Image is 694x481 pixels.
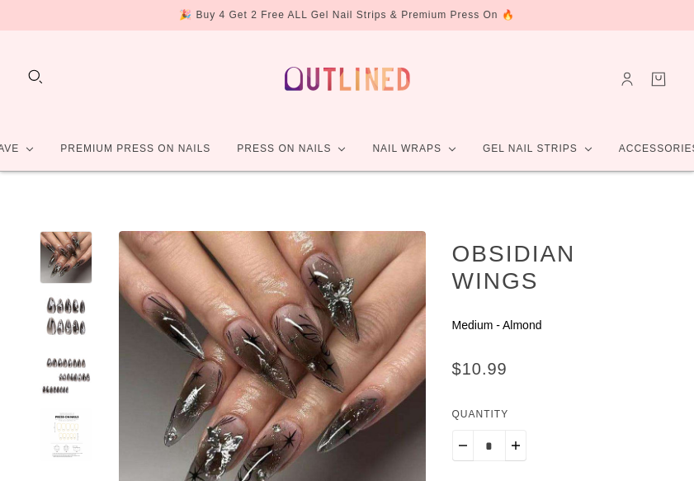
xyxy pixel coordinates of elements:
label: Quantity [452,406,628,430]
button: Minus [452,430,474,461]
span: $10.99 [452,360,508,378]
div: 🎉 Buy 4 Get 2 Free ALL Gel Nail Strips & Premium Press On 🔥 [179,7,515,24]
button: Search [26,68,45,86]
a: Gel Nail Strips [470,127,606,171]
a: Outlined [275,44,420,114]
a: Cart [649,70,668,88]
p: Medium - Almond [452,317,628,334]
a: Press On Nails [224,127,359,171]
a: Nail Wraps [359,127,470,171]
h1: Obsidian Wings [452,239,628,295]
a: Account [618,70,636,88]
button: Plus [505,430,526,461]
a: Premium Press On Nails [47,127,224,171]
